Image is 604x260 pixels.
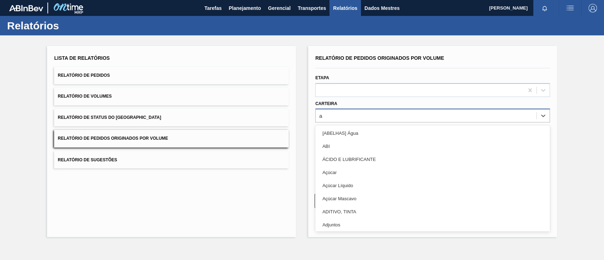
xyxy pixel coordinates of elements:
[268,5,291,11] font: Gerencial
[364,5,400,11] font: Dados Mestres
[54,88,289,105] button: Relatório de Volumes
[322,209,356,214] font: ADITIVO, TINTA
[298,5,326,11] font: Transportes
[322,131,358,136] font: [ABELHAS] Água
[489,5,528,11] font: [PERSON_NAME]
[205,5,222,11] font: Tarefas
[9,5,43,11] img: TNhmsLtSVTkK8tSr43FrP2fwEKptu5GPRR3wAAAABJRU5ErkJggg==
[54,151,289,168] button: Relatório de Sugestões
[333,5,357,11] font: Relatórios
[229,5,261,11] font: Planejamento
[322,183,353,188] font: Açúcar Líquido
[54,55,110,61] font: Lista de Relatórios
[322,170,336,175] font: Açúcar
[588,4,597,12] img: Sair
[58,136,168,141] font: Relatório de Pedidos Originados por Volume
[566,4,574,12] img: ações do usuário
[58,157,117,162] font: Relatório de Sugestões
[58,73,110,78] font: Relatório de Pedidos
[322,144,330,149] font: ABI
[54,130,289,147] button: Relatório de Pedidos Originados por Volume
[54,109,289,126] button: Relatório de Status do [GEOGRAPHIC_DATA]
[54,67,289,84] button: Relatório de Pedidos
[322,222,340,227] font: Adjuntos
[58,115,161,120] font: Relatório de Status do [GEOGRAPHIC_DATA]
[322,196,356,201] font: Açúcar Mascavo
[7,20,59,31] font: Relatórios
[315,101,337,106] font: Carteira
[58,94,111,99] font: Relatório de Volumes
[315,194,429,208] button: Limpar
[322,157,376,162] font: ÁCIDO E LUBRIFICANTE
[533,3,556,13] button: Notificações
[315,75,329,80] font: Etapa
[315,55,444,61] font: Relatório de Pedidos Originados por Volume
